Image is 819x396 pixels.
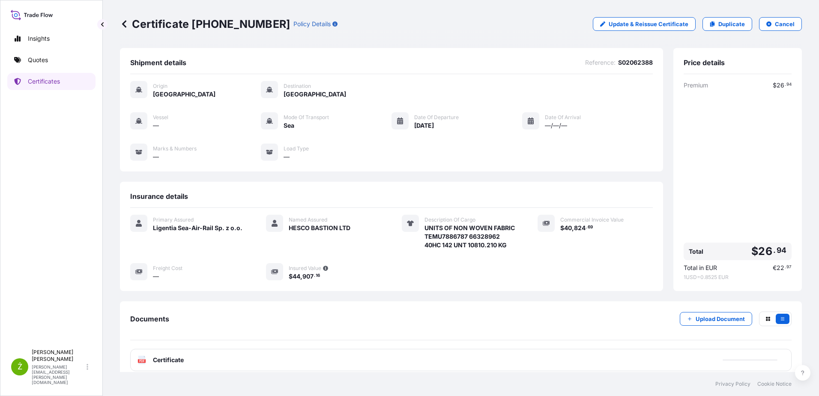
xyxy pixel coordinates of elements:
span: — [153,153,159,161]
span: 69 [588,226,593,229]
span: 26 [758,246,772,257]
span: Primary Assured [153,216,194,223]
span: Origin [153,83,167,90]
span: — [284,153,290,161]
p: Quotes [28,56,48,64]
span: . [785,83,786,86]
span: . [785,266,786,269]
span: Vessel [153,114,168,121]
a: Update & Reissue Certificate [593,17,696,31]
span: . [773,248,776,253]
span: S02062388 [618,58,653,67]
span: 824 [574,225,586,231]
span: — [153,121,159,130]
span: 40 [564,225,572,231]
span: 94 [777,248,786,253]
p: Cancel [775,20,795,28]
span: Premium [684,81,708,90]
span: , [300,273,302,279]
span: 22 [777,265,784,271]
p: Certificate [PHONE_NUMBER] [120,17,290,31]
p: [PERSON_NAME] [PERSON_NAME] [32,349,85,363]
span: Named Assured [289,216,327,223]
span: $ [560,225,564,231]
span: Marks & Numbers [153,145,197,152]
span: Insured Value [289,265,321,272]
span: Sea [284,121,294,130]
p: Insights [28,34,50,43]
span: Mode of Transport [284,114,329,121]
span: 26 [777,82,784,88]
span: — [153,272,159,281]
span: Ż [18,363,22,371]
span: $ [773,82,777,88]
span: [GEOGRAPHIC_DATA] [284,90,346,99]
span: [DATE] [414,121,434,130]
span: 97 [786,266,792,269]
span: —/—/— [545,121,567,130]
a: Insights [7,30,96,47]
span: . [314,274,315,277]
a: Duplicate [702,17,752,31]
span: Documents [130,315,169,323]
span: Load Type [284,145,309,152]
span: . [586,226,587,229]
span: UNITS OF NON WOVEN FABRIC TEMU7886787 66328962 40HC 142 UNT 10810.210 KG [424,224,517,249]
span: Freight Cost [153,265,182,272]
span: Date of Departure [414,114,459,121]
span: Shipment details [130,58,186,67]
span: 16 [316,274,320,277]
button: Cancel [759,17,802,31]
span: Total in EUR [684,264,717,272]
span: 94 [786,83,792,86]
span: Price details [684,58,725,67]
span: 1 USD = 0.8525 EUR [684,274,792,281]
p: Certificates [28,77,60,86]
p: Upload Document [696,315,745,323]
a: Cookie Notice [757,381,792,387]
span: Certificate [153,356,184,364]
p: Duplicate [718,20,745,28]
p: [PERSON_NAME][EMAIL_ADDRESS][PERSON_NAME][DOMAIN_NAME] [32,364,85,385]
span: Date of Arrival [545,114,581,121]
text: PDF [139,360,145,363]
a: Certificates [7,73,96,90]
p: Policy Details [293,20,331,28]
span: Reference : [585,58,616,67]
span: Commercial Invoice Value [560,216,624,223]
span: $ [751,246,758,257]
span: , [572,225,574,231]
button: Upload Document [680,312,752,326]
p: Update & Reissue Certificate [609,20,688,28]
span: 907 [302,273,314,279]
span: HESCO BASTION LTD [289,224,350,232]
span: Ligentia Sea-Air-Rail Sp. z o.o. [153,224,242,232]
span: Total [689,247,703,256]
span: [GEOGRAPHIC_DATA] [153,90,215,99]
span: Destination [284,83,311,90]
span: € [773,265,777,271]
span: Insurance details [130,192,188,201]
a: Privacy Policy [715,381,750,387]
span: 44 [293,273,300,279]
span: $ [289,273,293,279]
a: Quotes [7,51,96,69]
span: Description Of Cargo [424,216,475,223]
